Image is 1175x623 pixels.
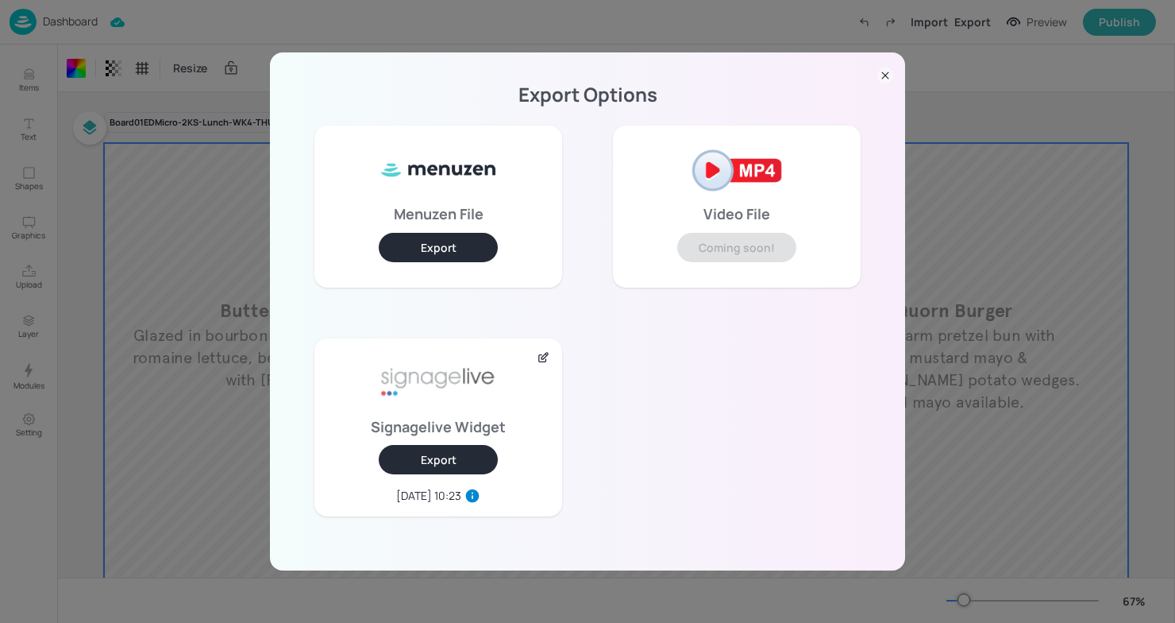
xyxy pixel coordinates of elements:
p: Video File [703,208,770,219]
img: mp4-2af2121e.png [677,138,796,202]
p: Menuzen File [394,208,483,219]
button: Export [379,233,498,262]
img: ml8WC8f0XxQ8HKVnnVUe7f5Gv1vbApsJzyFa2MjOoB8SUy3kBkfteYo5TIAmtfcjWXsj8oHYkuYqrJRUn+qckOrNdzmSzIzkA... [379,138,498,202]
p: Export Options [289,89,886,100]
p: Signagelive Widget [371,421,506,432]
img: signage-live-aafa7296.png [379,351,498,415]
svg: Last export widget in this device [464,488,480,504]
button: Export [379,445,498,474]
div: [DATE] 10:23 [396,487,461,504]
